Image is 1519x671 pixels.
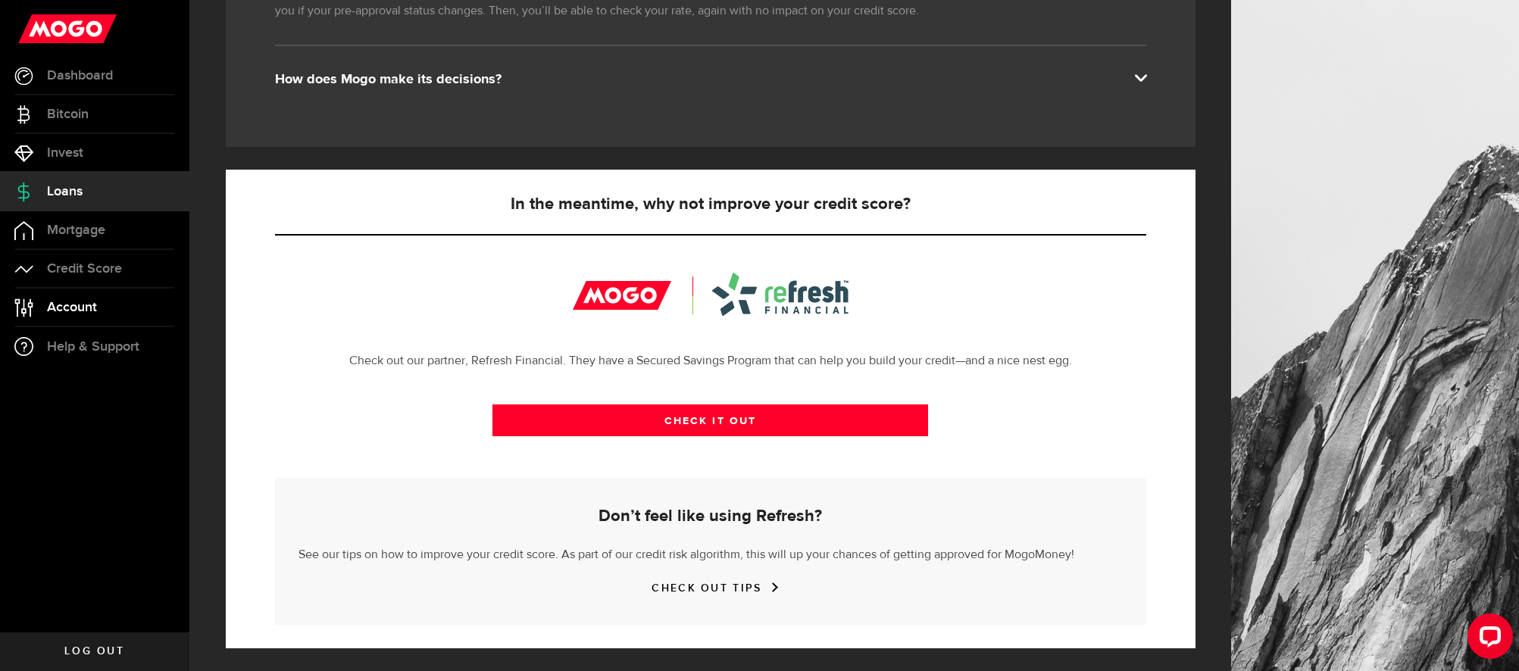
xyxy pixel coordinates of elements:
[275,70,1146,89] div: How does Mogo make its decisions?
[652,582,768,595] a: CHECK OUT TIPS
[275,352,1146,370] p: Check out our partner, Refresh Financial. They have a Secured Savings Program that can help you b...
[298,542,1123,564] p: See our tips on how to improve your credit score. As part of our credit risk algorithm, this will...
[492,404,928,436] a: CHECK IT OUT
[1455,607,1519,671] iframe: LiveChat chat widget
[298,507,1123,526] h5: Don’t feel like using Refresh?
[47,69,113,83] span: Dashboard
[47,223,105,237] span: Mortgage
[47,262,122,276] span: Credit Score
[275,195,1146,214] h5: In the meantime, why not improve your credit score?
[47,185,83,198] span: Loans
[47,108,89,121] span: Bitcoin
[47,301,97,314] span: Account
[47,340,139,354] span: Help & Support
[47,146,83,160] span: Invest
[64,646,124,657] span: Log out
